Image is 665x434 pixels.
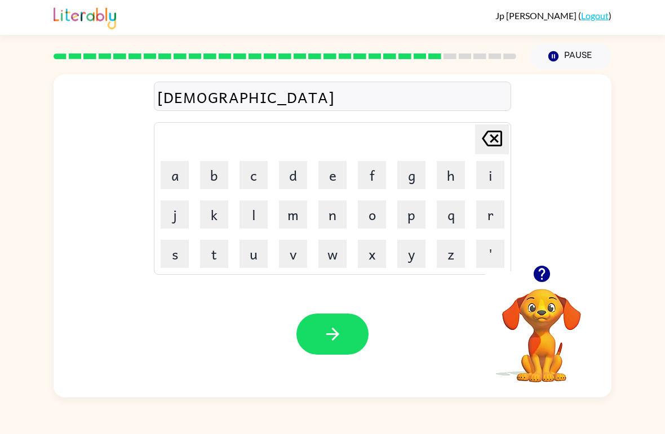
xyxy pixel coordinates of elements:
button: f [358,161,386,189]
button: r [476,200,504,229]
button: ' [476,240,504,268]
div: ( ) [495,10,611,21]
button: z [437,240,465,268]
button: k [200,200,228,229]
a: Logout [581,10,609,21]
video: Your browser must support playing .mp4 files to use Literably. Please try using another browser. [485,271,598,384]
button: e [318,161,347,189]
button: l [240,200,268,229]
button: d [279,161,307,189]
button: i [476,161,504,189]
button: x [358,240,386,268]
button: s [161,240,189,268]
button: g [397,161,425,189]
button: a [161,161,189,189]
div: [DEMOGRAPHIC_DATA] [157,85,508,109]
button: v [279,240,307,268]
button: j [161,200,189,229]
button: p [397,200,425,229]
button: m [279,200,307,229]
img: Literably [54,5,116,29]
button: b [200,161,228,189]
button: y [397,240,425,268]
button: t [200,240,228,268]
button: o [358,200,386,229]
button: h [437,161,465,189]
button: q [437,200,465,229]
button: w [318,240,347,268]
button: Pause [530,43,611,69]
button: c [240,161,268,189]
button: n [318,200,347,229]
button: u [240,240,268,268]
span: Jp [PERSON_NAME] [495,10,578,21]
